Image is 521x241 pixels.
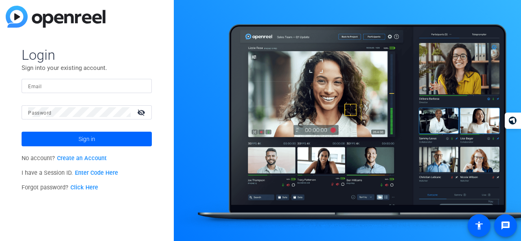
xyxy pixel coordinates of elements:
mat-icon: accessibility [474,221,484,230]
p: Sign into your existing account. [22,63,152,72]
span: Sign in [79,129,95,149]
mat-icon: visibility_off [132,106,152,118]
a: Enter Code Here [75,169,118,176]
span: Login [22,46,152,63]
mat-label: Password [28,110,51,116]
span: No account? [22,155,107,162]
input: Enter Email Address [28,81,145,91]
button: Sign in [22,132,152,146]
img: blue-gradient.svg [6,6,105,28]
span: Forgot password? [22,184,98,191]
span: I have a Session ID. [22,169,118,176]
mat-label: Email [28,84,42,89]
a: Click Here [70,184,98,191]
a: Create an Account [57,155,107,162]
mat-icon: message [501,221,510,230]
